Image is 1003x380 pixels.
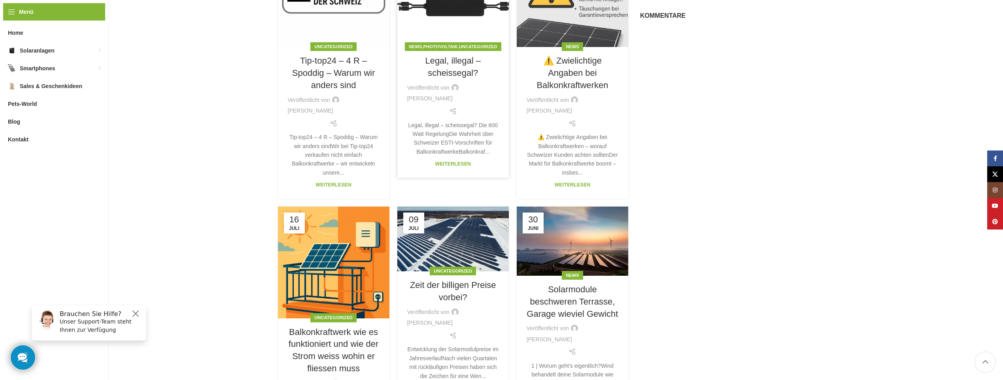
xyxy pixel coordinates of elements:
[407,94,453,103] a: [PERSON_NAME]
[425,56,481,78] a: Legal, illegal – scheissegal?
[434,269,472,273] a: Uncategorized
[407,121,499,156] div: Legal, illegal – scheissegal? Die 600 Watt RegelungDie Wahrheit über Schweizer ESTI-Vorschriften ...
[525,226,541,231] span: Juni
[8,64,16,72] img: Smartphones
[8,97,37,111] span: Pets-World
[11,11,31,31] img: Customer service
[407,83,450,92] span: Veröffentlicht von
[571,96,578,103] img: author-avatar
[566,44,579,49] a: News
[314,315,353,320] a: Uncategorized
[8,115,20,129] span: Blog
[987,166,1003,182] a: X Social Link
[407,308,450,316] span: Veröffentlicht von
[527,96,569,104] span: Veröffentlicht von
[554,182,590,188] a: Weiterlesen
[987,198,1003,214] a: YouTube Social Link
[987,182,1003,198] a: Instagram Social Link
[410,280,496,302] a: Zeit der billigen Preise vorbei?
[8,47,16,55] img: Solaranlagen
[34,19,115,35] p: Unser Support-Team steht Ihnen zur Verfügung
[640,11,749,20] h5: Kommentare
[287,226,302,231] span: Juli
[987,150,1003,166] a: Facebook Social Link
[451,309,459,316] img: author-avatar
[527,133,618,177] div: ⚠️ Zwielichtige Angaben bei Balkonkraftwerken – worauf Schweizer Kunden achten solltenDer Markt f...
[405,42,501,51] div: , ,
[459,44,497,49] a: Uncategorized
[451,84,459,91] img: author-avatar
[571,325,578,332] img: author-avatar
[20,43,55,58] span: Solaranlagen
[315,182,351,188] a: Weiterlesen
[536,56,608,90] a: ⚠️ Zwielichtige Angaben bei Balkonkraftwerken
[34,11,115,19] h6: Brauchen Sie Hilfe?
[332,96,339,103] img: author-avatar
[527,106,572,115] a: [PERSON_NAME]
[8,82,16,90] img: Sales & Geschenkideen
[20,79,82,93] span: Sales & Geschenkideen
[288,106,333,115] a: [PERSON_NAME]
[288,133,380,177] div: Tip-top24 – 4 R – Spoddig – Warum wir anders sindWir bei Tip-top24 verkaufen nicht einfach Balkon...
[435,161,471,167] a: Weiterlesen
[19,8,34,16] span: Menü
[406,226,421,231] span: Juli
[527,324,569,333] span: Veröffentlicht von
[987,214,1003,230] a: Pinterest Social Link
[525,215,541,224] span: 30
[527,335,572,344] a: [PERSON_NAME]
[287,215,302,224] span: 16
[105,10,115,19] button: Close
[406,215,421,224] span: 09
[407,318,453,327] a: [PERSON_NAME]
[8,132,28,147] span: Kontakt
[975,352,995,372] a: Scroll to top button
[292,56,375,90] a: Tip-top24 – 4 R – Spoddig – Warum wir anders sind
[566,273,579,278] a: News
[288,96,330,104] span: Veröffentlicht von
[423,44,458,49] a: Photovoltaik
[409,44,422,49] a: News
[20,61,55,75] span: Smartphones
[314,44,353,49] a: Uncategorized
[8,26,23,40] span: Home
[527,284,618,319] a: Solarmodule beschweren Terrasse, Garage wieviel Gewicht
[289,327,378,373] a: Balkonkraftwerk wie es funktioniert und wie der Strom weiss wohin er fliessen muss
